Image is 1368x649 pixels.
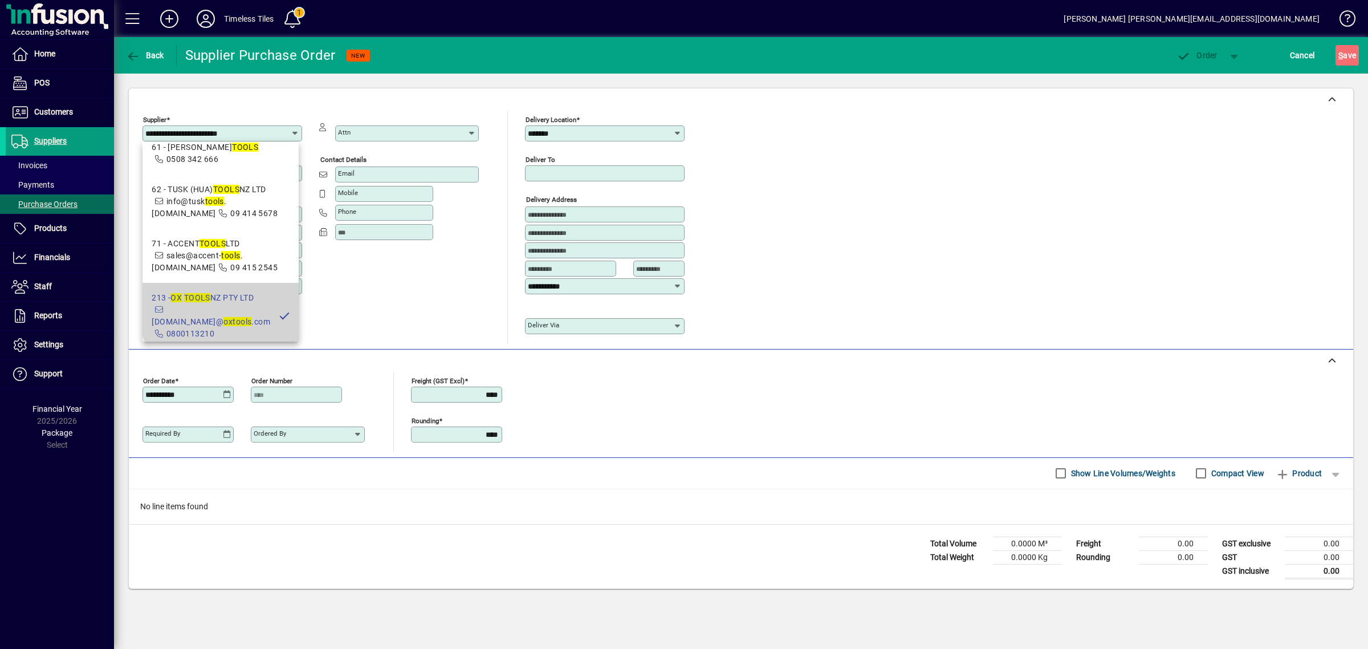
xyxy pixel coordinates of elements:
[1177,51,1218,60] span: Order
[34,78,50,87] span: POS
[1331,2,1354,39] a: Knowledge Base
[224,10,274,28] div: Timeless Tiles
[6,360,114,388] a: Support
[1216,564,1285,578] td: GST inclusive
[34,107,73,116] span: Customers
[6,302,114,330] a: Reports
[34,253,70,262] span: Financials
[412,376,465,384] mat-label: Freight (GST excl)
[412,416,439,424] mat-label: Rounding
[993,550,1061,564] td: 0.0000 Kg
[1070,550,1139,564] td: Rounding
[34,369,63,378] span: Support
[338,208,356,216] mat-label: Phone
[6,194,114,214] a: Purchase Orders
[145,281,168,289] mat-label: Country
[185,46,336,64] div: Supplier Purchase Order
[1336,45,1359,66] button: Save
[34,49,55,58] span: Home
[1285,564,1353,578] td: 0.00
[11,161,47,170] span: Invoices
[526,156,555,164] mat-label: Deliver To
[6,214,114,243] a: Products
[11,200,78,209] span: Purchase Orders
[6,331,114,359] a: Settings
[188,9,224,29] button: Profile
[351,52,365,59] span: NEW
[1209,468,1264,479] label: Compact View
[6,98,114,127] a: Customers
[143,156,177,164] mat-label: Order from
[151,9,188,29] button: Add
[34,282,52,291] span: Staff
[143,376,175,384] mat-label: Order date
[34,224,67,233] span: Products
[1070,537,1139,550] td: Freight
[11,180,54,189] span: Payments
[338,128,351,136] mat-label: Attn
[1338,46,1356,64] span: ave
[123,45,167,66] button: Back
[925,550,993,564] td: Total Weight
[251,376,292,384] mat-label: Order number
[338,189,358,197] mat-label: Mobile
[129,489,1353,524] div: No line items found
[925,537,993,550] td: Total Volume
[6,69,114,98] a: POS
[1216,550,1285,564] td: GST
[32,404,82,413] span: Financial Year
[6,273,114,301] a: Staff
[1290,46,1315,64] span: Cancel
[1285,550,1353,564] td: 0.00
[6,156,114,175] a: Invoices
[338,169,355,177] mat-label: Email
[1216,537,1285,550] td: GST exclusive
[1287,45,1318,66] button: Cancel
[526,116,576,124] mat-label: Delivery Location
[6,40,114,68] a: Home
[143,116,166,124] mat-label: Supplier
[34,136,67,145] span: Suppliers
[1069,468,1175,479] label: Show Line Volumes/Weights
[114,45,177,66] app-page-header-button: Back
[1338,51,1343,60] span: S
[1139,537,1207,550] td: 0.00
[993,537,1061,550] td: 0.0000 M³
[34,311,62,320] span: Reports
[42,428,72,437] span: Package
[6,175,114,194] a: Payments
[34,340,63,349] span: Settings
[254,429,286,437] mat-label: Ordered by
[6,244,114,272] a: Financials
[1171,45,1223,66] button: Order
[1064,10,1320,28] div: [PERSON_NAME] [PERSON_NAME][EMAIL_ADDRESS][DOMAIN_NAME]
[528,321,559,329] mat-label: Deliver via
[145,429,180,437] mat-label: Required by
[1139,550,1207,564] td: 0.00
[126,51,164,60] span: Back
[1285,537,1353,550] td: 0.00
